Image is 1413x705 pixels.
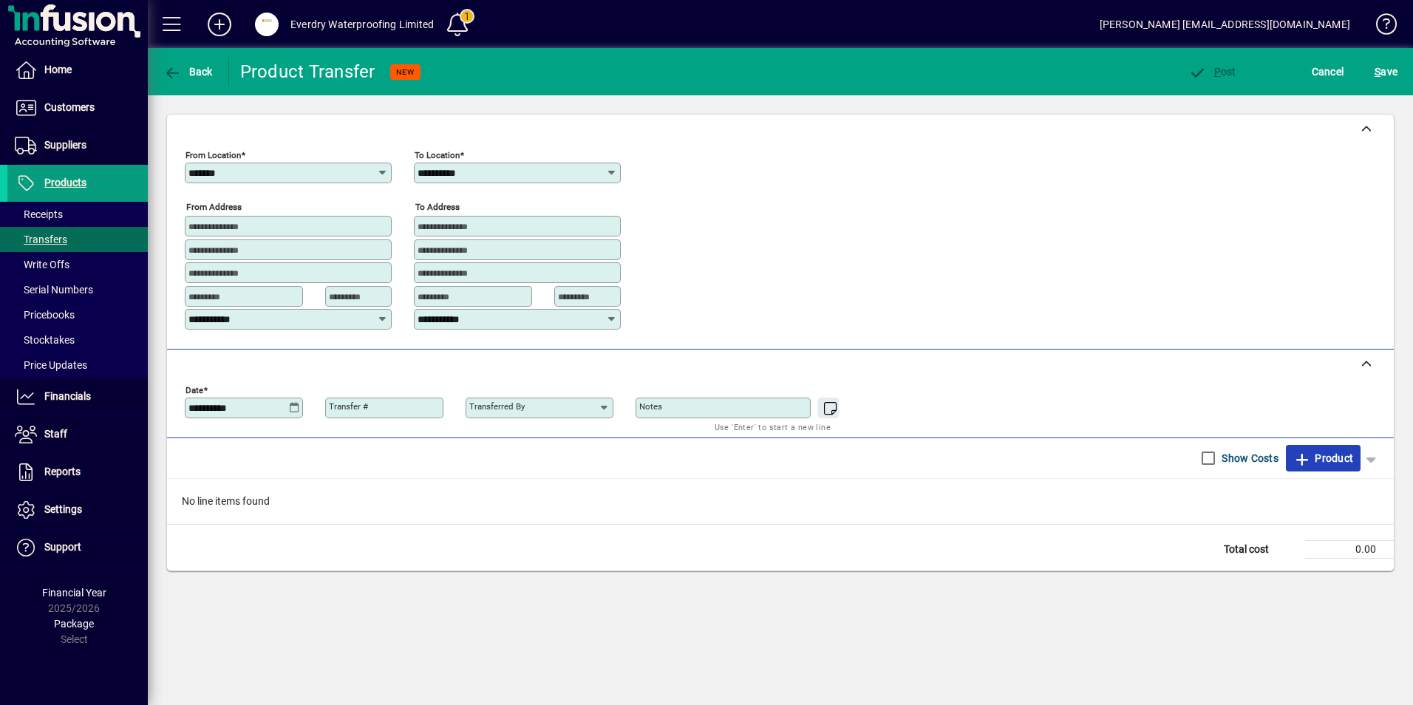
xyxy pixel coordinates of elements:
span: P [1214,66,1221,78]
span: Financials [44,390,91,402]
span: Suppliers [44,139,86,151]
span: Home [44,64,72,75]
span: Back [163,66,213,78]
span: Customers [44,101,95,113]
mat-label: Date [185,384,203,395]
span: Pricebooks [15,309,75,321]
a: Support [7,529,148,566]
span: Write Offs [15,259,69,270]
span: Reports [44,466,81,477]
app-page-header-button: Back [148,58,229,85]
span: NEW [396,67,415,77]
span: Package [54,618,94,630]
span: S [1375,66,1380,78]
a: Receipts [7,202,148,227]
a: Customers [7,89,148,126]
mat-label: From location [185,150,241,160]
span: Receipts [15,208,63,220]
a: Financials [7,378,148,415]
span: Transfers [15,234,67,245]
span: Serial Numbers [15,284,93,296]
span: Staff [44,428,67,440]
td: Total cost [1216,540,1305,558]
mat-label: Notes [639,401,662,412]
a: Pricebooks [7,302,148,327]
a: Transfers [7,227,148,252]
span: ost [1188,66,1236,78]
div: [PERSON_NAME] [EMAIL_ADDRESS][DOMAIN_NAME] [1100,13,1350,36]
mat-label: Transferred by [469,401,525,412]
button: Cancel [1308,58,1348,85]
a: Settings [7,491,148,528]
a: Staff [7,416,148,453]
a: Knowledge Base [1365,3,1395,51]
div: Everdry Waterproofing Limited [290,13,434,36]
div: No line items found [167,479,1394,524]
mat-label: Transfer # [329,401,368,412]
a: Suppliers [7,127,148,164]
span: Product [1293,446,1353,470]
button: Profile [243,11,290,38]
span: Cancel [1312,60,1344,84]
span: Financial Year [42,587,106,599]
a: Reports [7,454,148,491]
span: Products [44,177,86,188]
span: Price Updates [15,359,87,371]
button: Save [1371,58,1401,85]
td: 0.00 [1305,540,1394,558]
a: Home [7,52,148,89]
span: ave [1375,60,1397,84]
button: Post [1185,58,1240,85]
span: Stocktakes [15,334,75,346]
div: Product Transfer [240,60,375,84]
a: Price Updates [7,352,148,378]
a: Write Offs [7,252,148,277]
button: Back [160,58,217,85]
span: Settings [44,503,82,515]
mat-label: To location [415,150,460,160]
mat-hint: Use 'Enter' to start a new line [715,418,831,435]
a: Serial Numbers [7,277,148,302]
span: Support [44,541,81,553]
button: Product [1286,445,1361,471]
a: Stocktakes [7,327,148,352]
button: Add [196,11,243,38]
label: Show Costs [1219,451,1278,466]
